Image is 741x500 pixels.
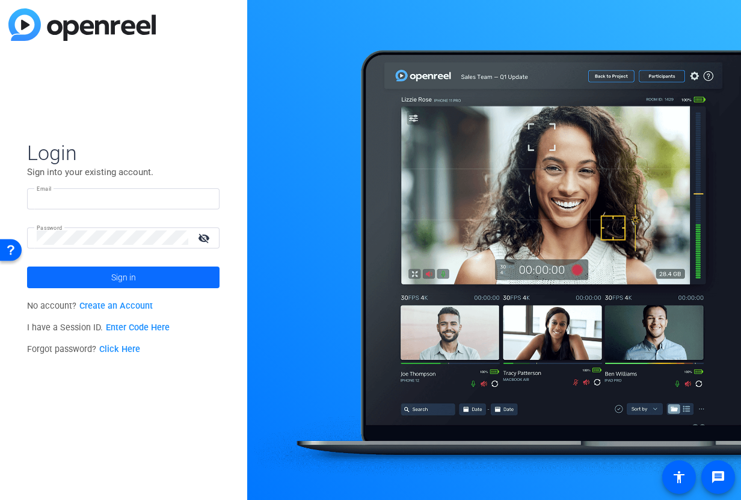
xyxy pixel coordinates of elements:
[27,267,220,288] button: Sign in
[37,191,210,206] input: Enter Email Address
[106,323,170,333] a: Enter Code Here
[27,323,170,333] span: I have a Session ID.
[37,185,52,192] mat-label: Email
[27,140,220,165] span: Login
[111,262,136,292] span: Sign in
[99,344,140,354] a: Click Here
[27,344,140,354] span: Forgot password?
[27,165,220,179] p: Sign into your existing account.
[8,8,156,41] img: blue-gradient.svg
[27,301,153,311] span: No account?
[37,224,63,231] mat-label: Password
[191,229,220,247] mat-icon: visibility_off
[711,470,725,484] mat-icon: message
[672,470,686,484] mat-icon: accessibility
[79,301,153,311] a: Create an Account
